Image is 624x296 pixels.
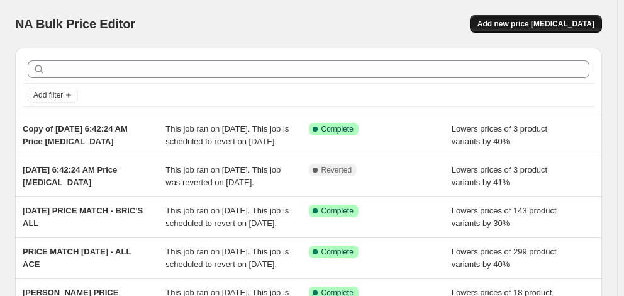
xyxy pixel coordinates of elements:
span: Copy of [DATE] 6:42:24 AM Price [MEDICAL_DATA] [23,124,128,146]
span: This job ran on [DATE]. This job is scheduled to revert on [DATE]. [165,124,289,146]
span: This job ran on [DATE]. This job is scheduled to revert on [DATE]. [165,206,289,228]
span: Lowers prices of 299 product variants by 40% [452,247,557,269]
span: [DATE] 6:42:24 AM Price [MEDICAL_DATA] [23,165,117,187]
span: Lowers prices of 3 product variants by 41% [452,165,547,187]
span: PRICE MATCH [DATE] - ALL ACE [23,247,131,269]
span: Add new price [MEDICAL_DATA] [477,19,594,29]
span: Lowers prices of 143 product variants by 30% [452,206,557,228]
span: NA Bulk Price Editor [15,17,135,31]
button: Add new price [MEDICAL_DATA] [470,15,602,33]
span: This job ran on [DATE]. This job is scheduled to revert on [DATE]. [165,247,289,269]
span: Complete [321,124,354,134]
span: Lowers prices of 3 product variants by 40% [452,124,547,146]
span: This job ran on [DATE]. This job was reverted on [DATE]. [165,165,281,187]
button: Add filter [28,88,78,103]
span: Complete [321,247,354,257]
span: [DATE] PRICE MATCH - BRIC'S ALL [23,206,143,228]
span: Add filter [33,90,63,100]
span: Reverted [321,165,352,175]
span: Complete [321,206,354,216]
